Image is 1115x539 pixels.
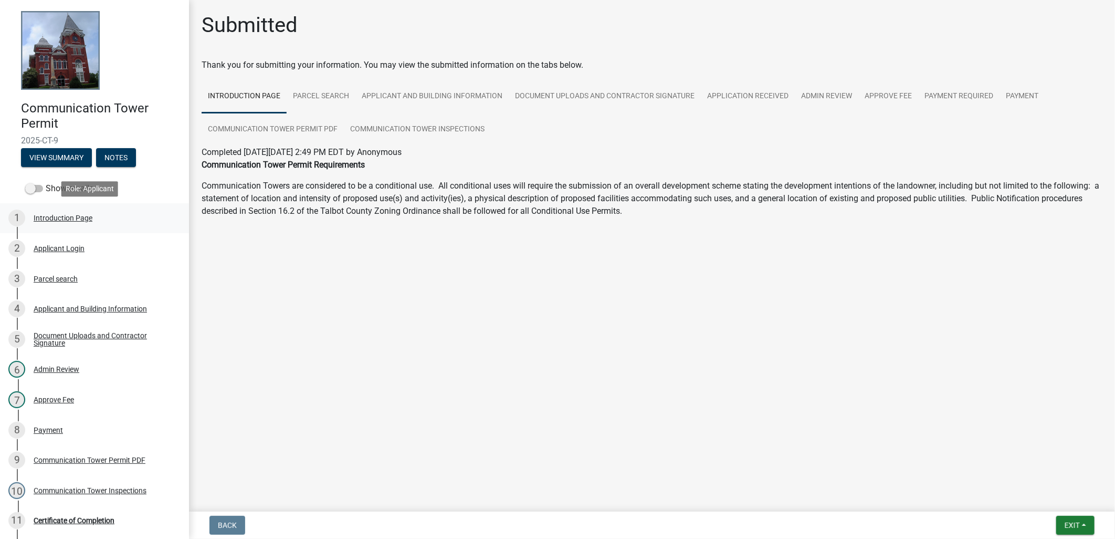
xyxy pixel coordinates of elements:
div: 7 [8,391,25,408]
wm-modal-confirm: Summary [21,154,92,162]
div: Introduction Page [34,214,92,222]
div: Applicant and Building Information [34,305,147,313]
div: 6 [8,361,25,378]
button: Back [209,516,245,535]
div: Approve Fee [34,396,74,403]
div: 11 [8,512,25,529]
div: Thank you for submitting your information. You may view the submitted information on the tabs below. [202,59,1102,71]
h1: Submitted [202,13,298,38]
h4: Communication Tower Permit [21,101,181,131]
strong: Communication Tower Permit Requirements [202,160,365,170]
button: Exit [1056,516,1095,535]
div: Role: Applicant [61,181,118,196]
button: Notes [96,148,136,167]
div: Communication Tower Permit PDF [34,457,145,464]
div: 4 [8,300,25,317]
div: Certificate of Completion [34,517,114,524]
div: Admin Review [34,366,79,373]
label: Show emails [25,182,93,195]
div: 8 [8,422,25,439]
a: Payment Required [918,80,1000,113]
a: Introduction Page [202,80,287,113]
img: Talbot County, Georgia [21,11,100,90]
p: Communication Towers are considered to be a conditional use. All conditional uses will require th... [202,180,1102,217]
a: Payment [1000,80,1045,113]
button: View Summary [21,148,92,167]
span: Back [218,521,237,530]
div: Communication Tower Inspections [34,487,146,494]
div: 10 [8,482,25,499]
span: Exit [1065,521,1080,530]
a: Parcel search [287,80,355,113]
div: Document Uploads and Contractor Signature [34,332,172,347]
a: Document Uploads and Contractor Signature [509,80,701,113]
div: 2 [8,240,25,257]
wm-modal-confirm: Notes [96,154,136,162]
a: Application Received [701,80,795,113]
a: Applicant and Building Information [355,80,509,113]
span: 2025-CT-9 [21,136,168,146]
a: Communication Tower Inspections [344,113,491,147]
div: 9 [8,452,25,469]
div: Payment [34,427,63,434]
div: Parcel search [34,275,78,283]
div: 3 [8,271,25,287]
span: Completed [DATE][DATE] 2:49 PM EDT by Anonymous [202,147,402,157]
div: 1 [8,210,25,226]
a: Admin Review [795,80,858,113]
a: Communication Tower Permit PDF [202,113,344,147]
a: Approve Fee [858,80,918,113]
div: 5 [8,331,25,348]
div: Applicant Login [34,245,85,252]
